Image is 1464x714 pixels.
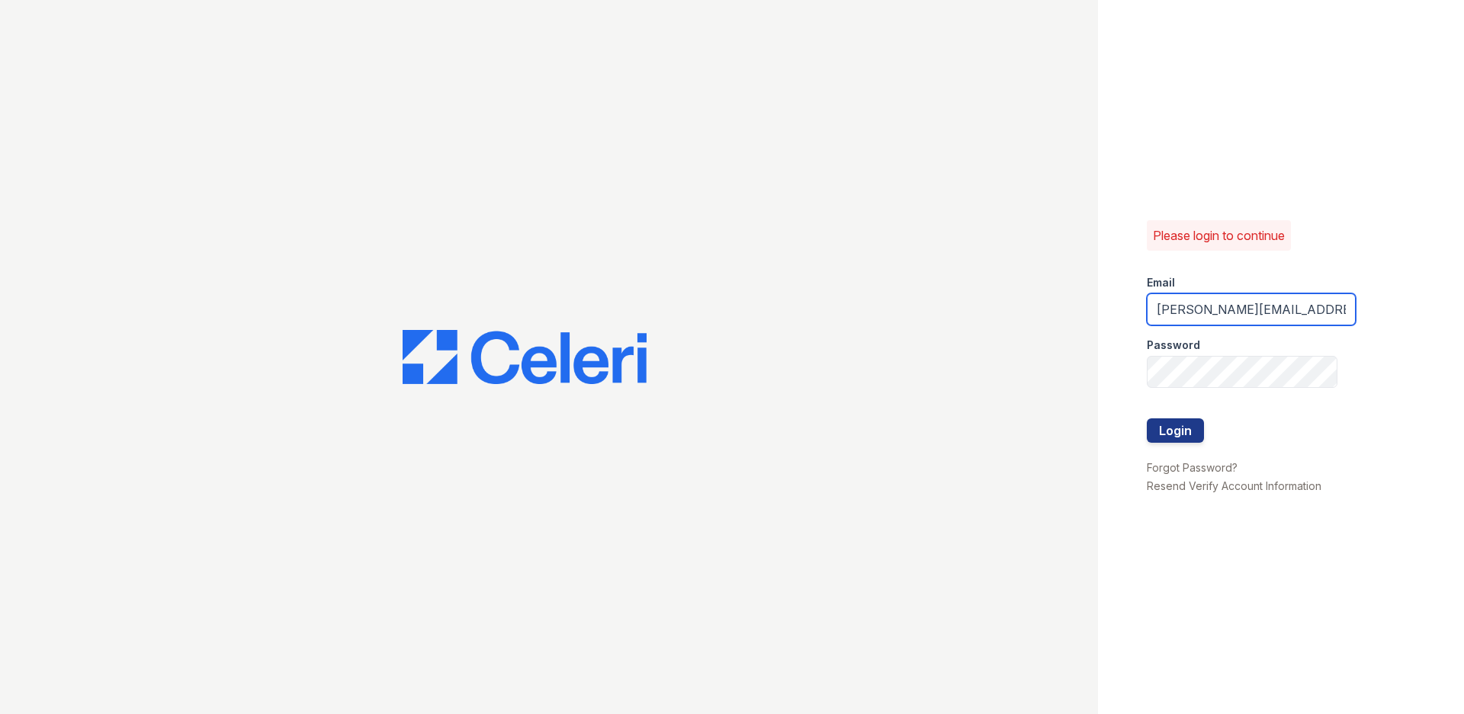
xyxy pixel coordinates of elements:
label: Email [1147,275,1175,290]
p: Please login to continue [1153,226,1285,245]
a: Resend Verify Account Information [1147,479,1321,492]
img: CE_Logo_Blue-a8612792a0a2168367f1c8372b55b34899dd931a85d93a1a3d3e32e68fde9ad4.png [403,330,647,385]
a: Forgot Password? [1147,461,1238,474]
label: Password [1147,338,1200,353]
button: Login [1147,418,1204,443]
